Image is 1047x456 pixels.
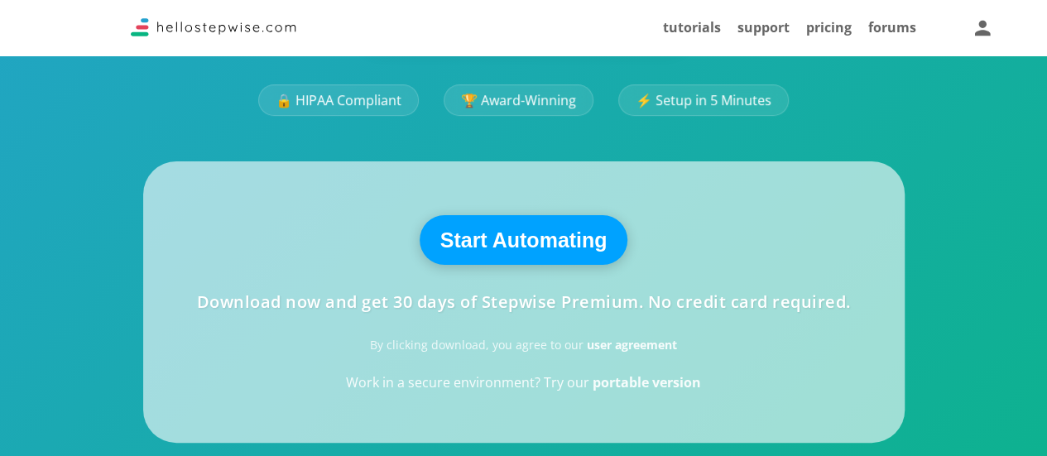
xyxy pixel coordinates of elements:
a: Stepwise [131,22,296,41]
a: 🔒 HIPAA Compliant [258,84,419,116]
div: Download now and get 30 days of Stepwise Premium. No credit card required. [197,294,851,310]
a: pricing [806,18,852,36]
a: forums [868,18,916,36]
a: user agreement [587,337,677,353]
a: tutorials [663,18,721,36]
a: support [737,18,790,36]
a: portable version [593,373,701,391]
div: Work in a secure environment? Try our [346,376,701,389]
button: Start Automating [420,215,628,265]
a: ⚡ Setup in 5 Minutes [618,84,789,116]
a: 🏆 Award-Winning [444,84,593,116]
div: By clicking download, you agree to our [370,339,677,351]
img: Logo [131,18,296,36]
